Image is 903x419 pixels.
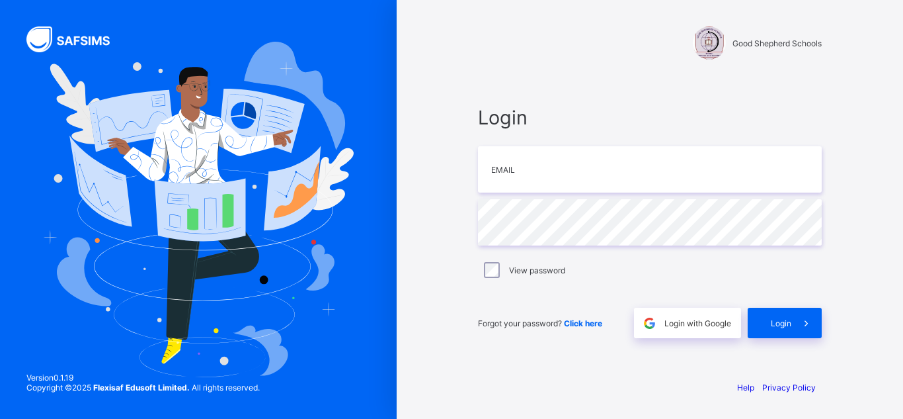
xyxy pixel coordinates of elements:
label: View password [509,265,565,275]
span: Good Shepherd Schools [732,38,822,48]
img: SAFSIMS Logo [26,26,126,52]
a: Help [737,383,754,393]
span: Login [478,106,822,129]
span: Login with Google [664,318,731,328]
a: Privacy Policy [762,383,816,393]
span: Forgot your password? [478,318,602,328]
img: google.396cfc9801f0270233282035f929180a.svg [642,316,657,331]
span: Version 0.1.19 [26,373,260,383]
span: Copyright © 2025 All rights reserved. [26,383,260,393]
img: Hero Image [43,42,354,377]
a: Click here [564,318,602,328]
strong: Flexisaf Edusoft Limited. [93,383,190,393]
span: Login [771,318,791,328]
